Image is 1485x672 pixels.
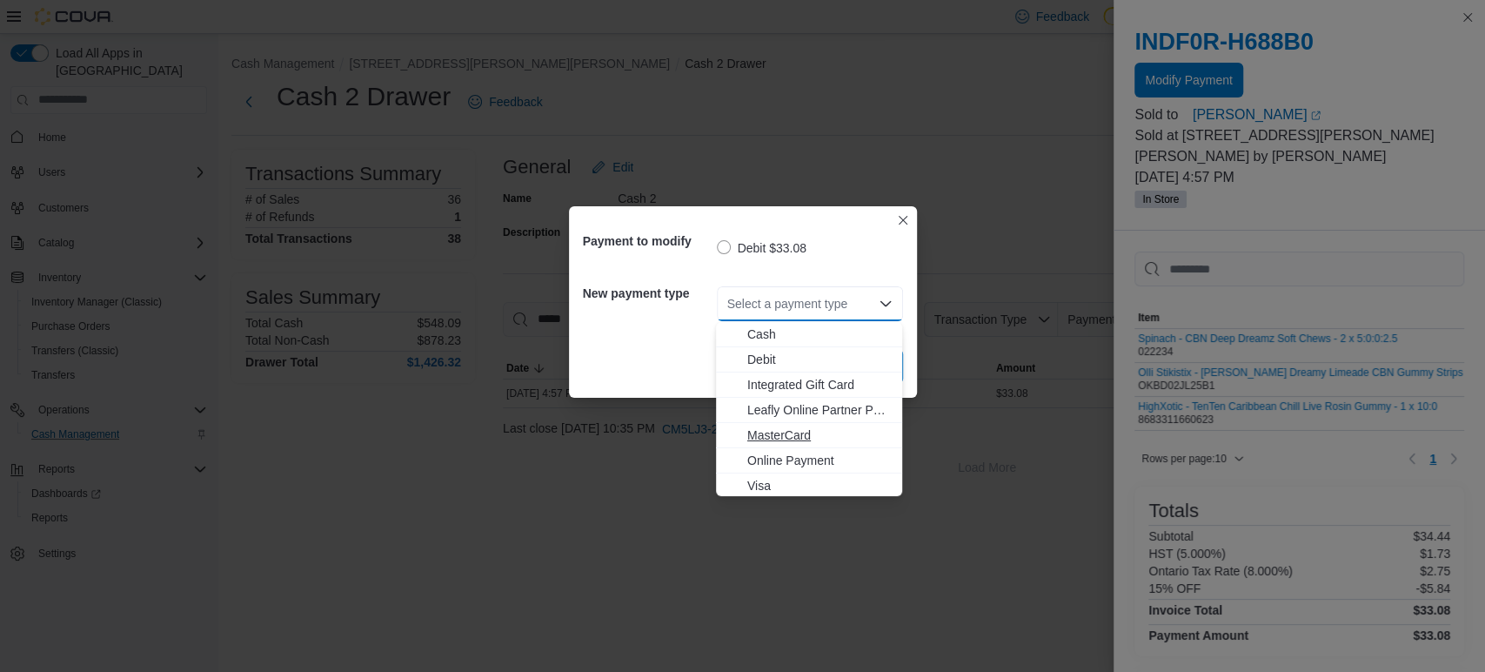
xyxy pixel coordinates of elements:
button: MasterCard [716,423,902,448]
button: Closes this modal window [893,210,913,231]
span: Debit [747,351,892,368]
div: Choose from the following options [716,322,902,499]
label: Debit $33.08 [717,238,806,259]
span: Cash [747,326,892,343]
h5: New payment type [583,276,713,311]
span: Integrated Gift Card [747,376,892,393]
button: Visa [716,474,902,499]
span: Leafly Online Partner Payment [747,401,892,419]
button: Debit [716,347,902,373]
span: MasterCard [747,427,892,444]
button: Leafly Online Partner Payment [716,398,902,423]
span: Visa [747,477,892,494]
button: Online Payment [716,448,902,474]
h5: Payment to modify [583,224,713,259]
button: Cash [716,322,902,347]
button: Close list of options [879,297,893,311]
button: Integrated Gift Card [716,373,902,398]
input: Accessible screen reader label [727,293,729,314]
span: Online Payment [747,452,892,469]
